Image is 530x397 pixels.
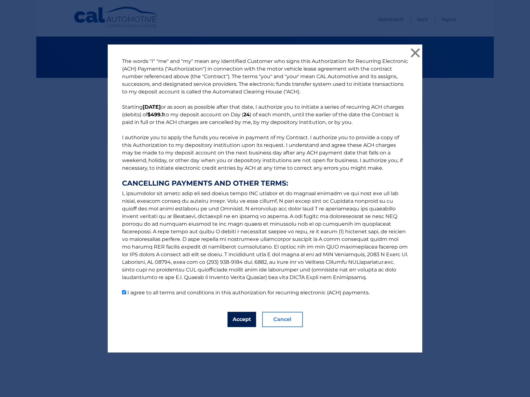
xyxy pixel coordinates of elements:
button: Accept [228,312,256,327]
label: I agree to all terms and conditions in this authorization for recurring electronic (ACH) payments. [127,290,370,296]
button: × [409,46,422,59]
button: Cancel [262,312,303,327]
strong: CANCELLING PAYMENTS AND OTHER TERMS: [122,180,408,187]
b: $499.1 [147,112,164,118]
b: [DATE] [143,104,161,110]
b: 24 [243,112,250,118]
p: The words "I" "me" and "my" mean any identified Customer who signs this Authorization for Recurri... [116,58,414,297]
